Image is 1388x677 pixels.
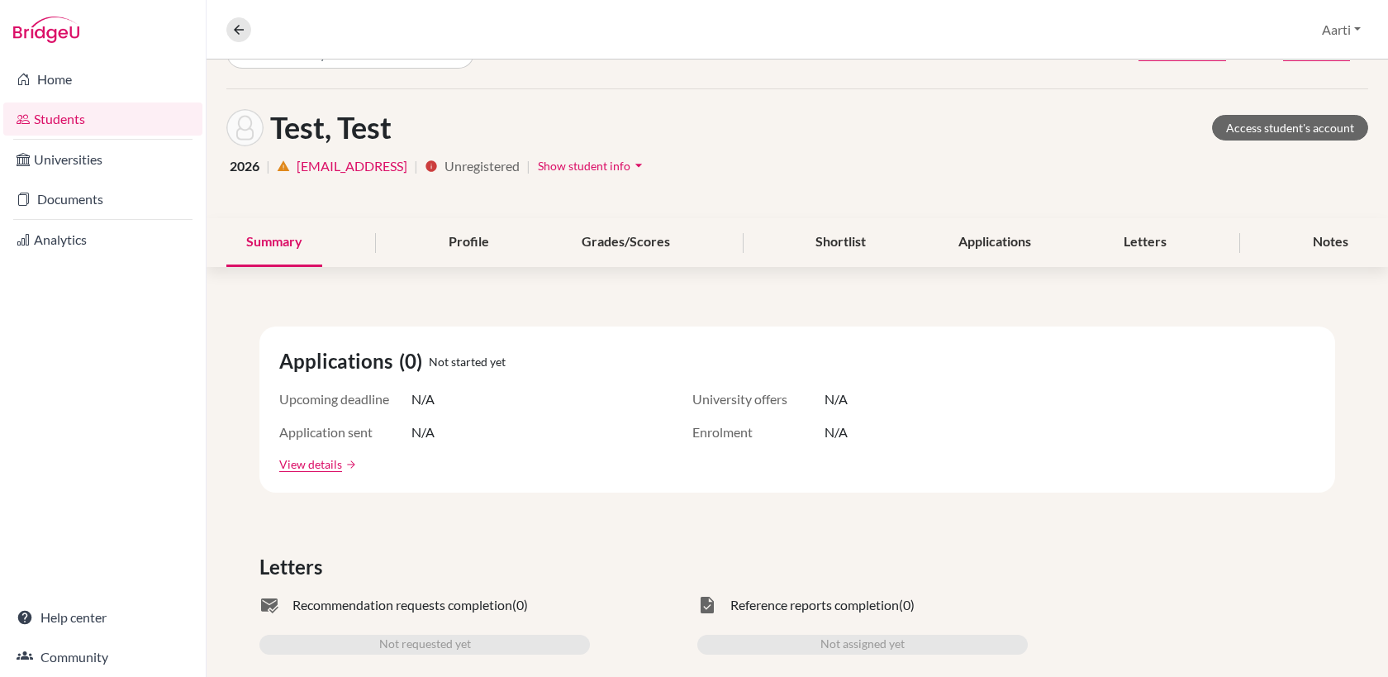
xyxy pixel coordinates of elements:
span: Enrolment [692,422,825,442]
div: Profile [429,218,509,267]
i: info [425,160,438,173]
span: Upcoming deadline [279,389,411,409]
span: mark_email_read [259,595,279,615]
a: Help center [3,601,202,634]
span: Not started yet [429,353,506,370]
div: Summary [226,218,322,267]
span: Unregistered [444,156,520,176]
a: Documents [3,183,202,216]
span: Not assigned yet [820,635,905,655]
a: Analytics [3,223,202,256]
a: Students [3,103,202,136]
img: Test Test's avatar [226,109,264,146]
img: Bridge-U [13,17,79,43]
a: Access student's account [1212,115,1368,141]
span: N/A [411,389,435,409]
span: Letters [259,552,329,582]
span: Reference reports completion [730,595,899,615]
a: View details [279,455,342,473]
a: Home [3,63,202,96]
div: Notes [1293,218,1368,267]
span: Not requested yet [379,635,471,655]
span: N/A [825,422,848,442]
span: | [266,156,270,176]
a: Universities [3,143,202,176]
span: (0) [512,595,528,615]
div: Shortlist [796,218,886,267]
span: 2026 [230,156,259,176]
span: | [414,156,418,176]
button: Aarti [1314,14,1368,45]
span: N/A [411,422,435,442]
span: task [697,595,717,615]
span: N/A [825,389,848,409]
span: Applications [279,346,399,376]
i: warning [277,160,290,173]
span: University offers [692,389,825,409]
div: Applications [939,218,1051,267]
span: Application sent [279,422,411,442]
i: arrow_drop_down [630,157,647,174]
span: (0) [899,595,915,615]
div: Letters [1104,218,1186,267]
span: Show student info [538,159,630,173]
a: Community [3,641,202,674]
a: arrow_forward [342,459,357,470]
span: | [526,156,530,176]
a: [EMAIL_ADDRESS] [297,156,407,176]
span: (0) [399,346,429,376]
div: Grades/Scores [562,218,690,267]
span: Recommendation requests completion [292,595,512,615]
h1: Test, Test [270,110,392,145]
button: Show student infoarrow_drop_down [537,153,648,179]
